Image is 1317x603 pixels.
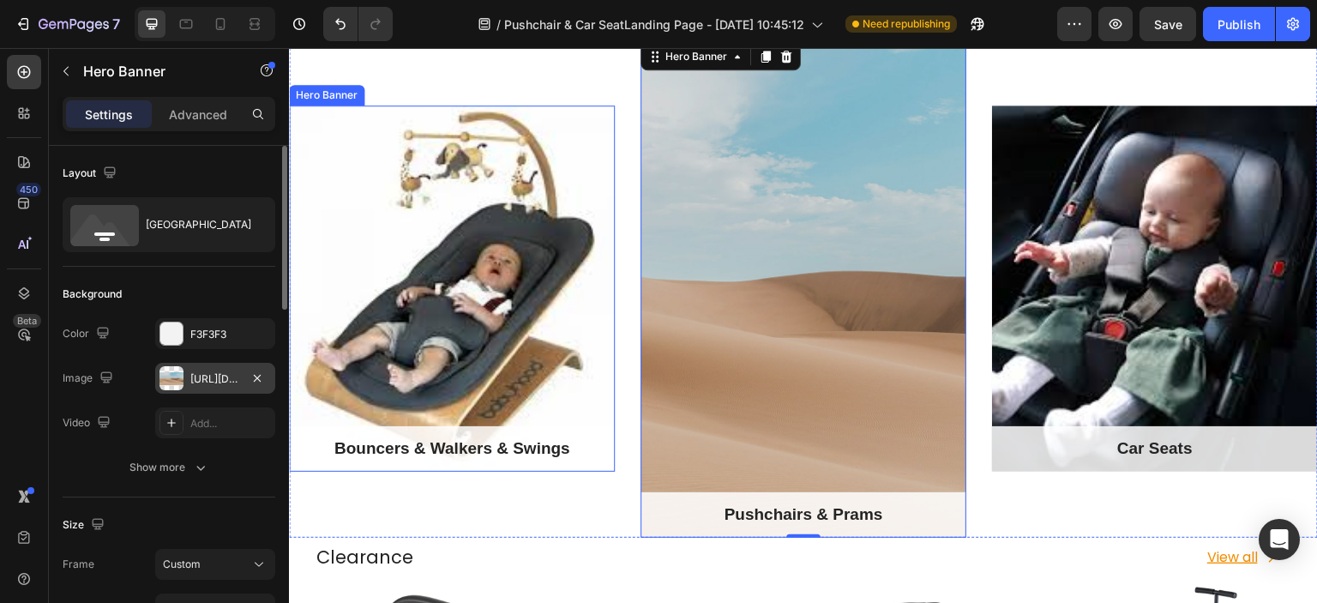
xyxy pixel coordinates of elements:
div: Hero Banner [373,1,442,16]
p: View all [918,501,969,519]
div: Image [63,367,117,390]
a: Car Seats [828,391,904,409]
div: [GEOGRAPHIC_DATA] [146,205,250,244]
div: Publish [1218,15,1260,33]
div: Open Intercom Messenger [1259,519,1300,560]
div: Add... [190,416,271,431]
button: Save [1140,7,1196,41]
div: Undo/Redo [323,7,393,41]
span: / [496,15,501,33]
p: Settings [85,106,133,124]
p: Hero Banner [83,61,229,81]
div: F3F3F3 [190,327,271,342]
p: Clearance [27,497,500,521]
button: Custom [155,549,275,580]
div: Overlay [703,57,1029,424]
div: Show more [129,459,209,476]
p: 7 [112,14,120,34]
div: Background Image [703,57,1029,424]
span: Save [1154,17,1182,32]
div: Size [63,514,108,537]
a: Pushchairs & Prams [436,457,594,475]
div: [URL][DOMAIN_NAME] [190,371,240,387]
div: Video [63,412,114,435]
div: Color [63,323,113,346]
p: Advanced [169,106,227,124]
button: Publish [1203,7,1275,41]
button: Show more [63,452,275,483]
div: Layout [63,162,120,185]
button: 7 [7,7,128,41]
label: Frame [63,557,94,572]
div: Beta [13,314,41,328]
iframe: Design area [289,48,1317,603]
span: Custom [163,557,201,572]
a: View all [905,492,1003,528]
div: Background [63,286,122,302]
span: Pushchair & Car SeatLanding Page - [DATE] 10:45:12 [504,15,804,33]
span: Need republishing [863,16,950,32]
div: 450 [16,183,41,196]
